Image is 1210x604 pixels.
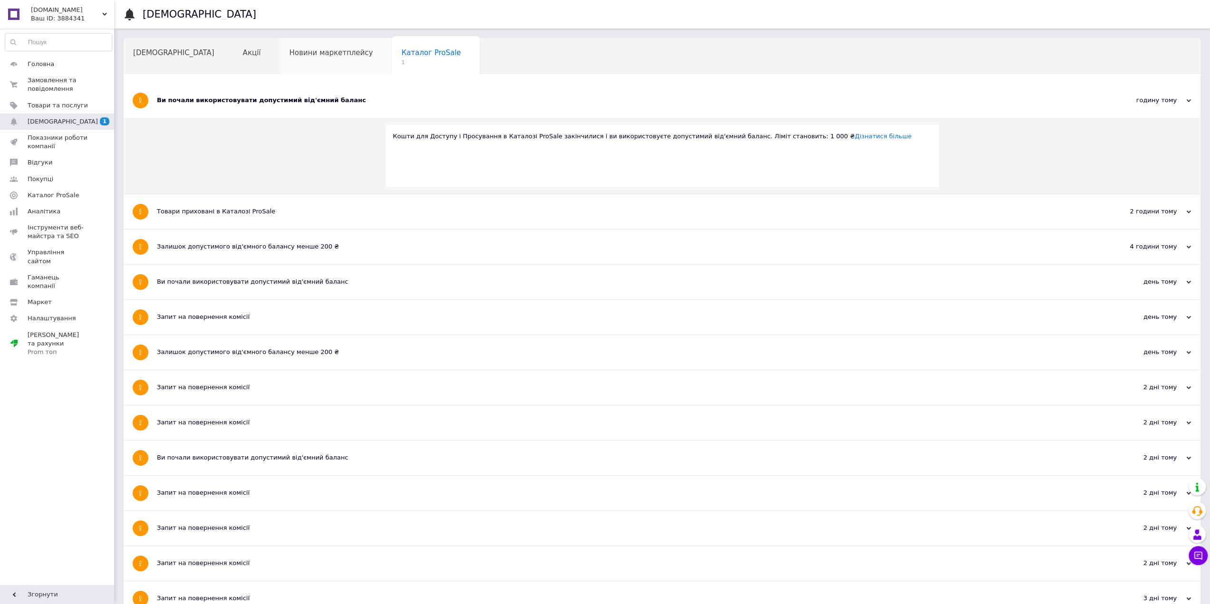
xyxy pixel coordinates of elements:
div: Запит на повернення комісії [157,313,1096,321]
div: Запит на повернення комісії [157,594,1096,603]
span: 1 [401,59,461,66]
div: 2 дні тому [1096,524,1191,532]
h1: [DEMOGRAPHIC_DATA] [143,9,256,20]
div: Запит на повернення комісії [157,524,1096,532]
span: Маркет [28,298,52,307]
div: 3 дні тому [1096,594,1191,603]
div: Залишок допустимого від'ємного балансу менше 200 ₴ [157,242,1096,251]
span: Гаманець компанії [28,273,88,290]
input: Пошук [5,34,112,51]
div: Ви почали використовувати допустимий від'ємний баланс [157,96,1096,105]
span: [PERSON_NAME] та рахунки [28,331,88,357]
div: Запит на повернення комісії [157,559,1096,567]
span: Новини маркетплейсу [289,48,373,57]
span: Каталог ProSale [401,48,461,57]
button: Чат з покупцем [1189,546,1208,565]
div: 2 дні тому [1096,418,1191,427]
a: Дізнатися більше [855,133,912,140]
div: Залишок допустимого від'ємного балансу менше 200 ₴ [157,348,1096,356]
div: 2 дні тому [1096,559,1191,567]
div: Запит на повернення комісії [157,489,1096,497]
div: Товари приховані в Каталозі ProSale [157,207,1096,216]
span: Показники роботи компанії [28,134,88,151]
div: день тому [1096,313,1191,321]
div: 2 дні тому [1096,383,1191,392]
span: Товари та послуги [28,101,88,110]
div: 2 дні тому [1096,489,1191,497]
span: Управління сайтом [28,248,88,265]
div: годину тому [1096,96,1191,105]
span: Каталог ProSale [28,191,79,200]
span: Акції [243,48,261,57]
span: Інструменти веб-майстра та SEO [28,223,88,240]
span: [DEMOGRAPHIC_DATA] [28,117,98,126]
div: день тому [1096,278,1191,286]
span: Аналітика [28,207,60,216]
div: Ви почали використовувати допустимий від'ємний баланс [157,453,1096,462]
span: Покупці [28,175,53,183]
div: Запит на повернення комісії [157,418,1096,427]
span: Відгуки [28,158,52,167]
div: 2 години тому [1096,207,1191,216]
div: Ви почали використовувати допустимий від'ємний баланс [157,278,1096,286]
span: Замовлення та повідомлення [28,76,88,93]
div: день тому [1096,348,1191,356]
div: Ваш ID: 3884341 [31,14,114,23]
div: Запит на повернення комісії [157,383,1096,392]
span: [DEMOGRAPHIC_DATA] [133,48,214,57]
div: 4 години тому [1096,242,1191,251]
span: Налаштування [28,314,76,323]
div: Кошти для Доступу і Просування в Каталозі ProSale закінчилися і ви використовуєте допустимий від'... [393,132,931,141]
div: 2 дні тому [1096,453,1191,462]
span: Головна [28,60,54,68]
span: powertech.org.ua [31,6,102,14]
div: Prom топ [28,348,88,356]
span: 1 [100,117,109,125]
